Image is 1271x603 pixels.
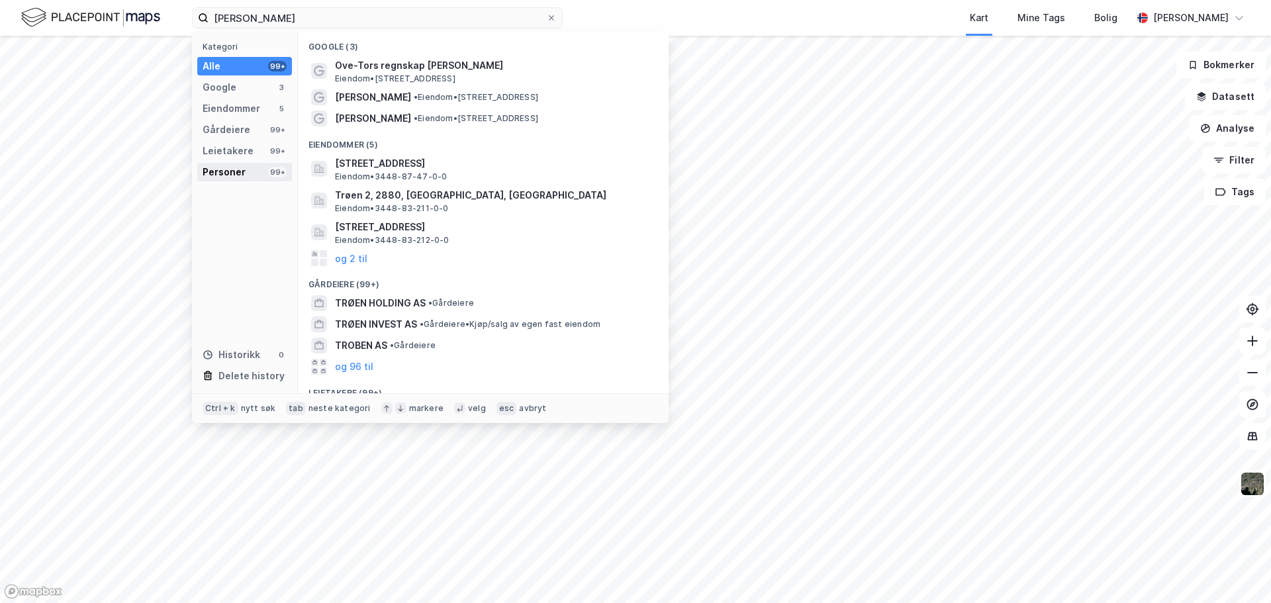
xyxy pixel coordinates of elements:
div: 3 [276,82,287,93]
span: Eiendom • [STREET_ADDRESS] [414,113,538,124]
div: Eiendommer (5) [298,129,669,153]
button: Datasett [1185,83,1266,110]
div: velg [468,403,486,414]
div: Delete history [218,368,285,384]
div: 99+ [268,167,287,177]
button: Analyse [1189,115,1266,142]
span: • [414,113,418,123]
div: avbryt [519,403,546,414]
span: [PERSON_NAME] [335,111,411,126]
button: Filter [1202,147,1266,173]
div: Gårdeiere (99+) [298,269,669,293]
div: Eiendommer [203,101,260,116]
span: Trøen 2, 2880, [GEOGRAPHIC_DATA], [GEOGRAPHIC_DATA] [335,187,653,203]
button: Bokmerker [1176,52,1266,78]
span: Eiendom • 3448-83-211-0-0 [335,203,449,214]
img: 9k= [1240,471,1265,496]
div: Bolig [1094,10,1117,26]
span: TRØEN HOLDING AS [335,295,426,311]
div: markere [409,403,444,414]
div: Ctrl + k [203,402,238,415]
span: [STREET_ADDRESS] [335,156,653,171]
span: Eiendom • [STREET_ADDRESS] [414,92,538,103]
span: TROBEN AS [335,338,387,353]
div: Leietakere (99+) [298,377,669,401]
span: • [428,298,432,308]
div: Kart [970,10,988,26]
input: Søk på adresse, matrikkel, gårdeiere, leietakere eller personer [209,8,546,28]
div: neste kategori [308,403,371,414]
iframe: Chat Widget [1205,539,1271,603]
div: 99+ [268,61,287,71]
span: Eiendom • 3448-87-47-0-0 [335,171,447,182]
div: Google [203,79,236,95]
div: Leietakere [203,143,254,159]
span: Gårdeiere [428,298,474,308]
div: Google (3) [298,31,669,55]
div: 99+ [268,146,287,156]
span: Ove-Tors regnskap [PERSON_NAME] [335,58,653,73]
span: Gårdeiere [390,340,436,351]
div: 0 [276,349,287,360]
div: 99+ [268,124,287,135]
img: logo.f888ab2527a4732fd821a326f86c7f29.svg [21,6,160,29]
div: Personer [203,164,246,180]
div: Alle [203,58,220,74]
div: Gårdeiere [203,122,250,138]
div: tab [286,402,306,415]
button: og 96 til [335,359,373,375]
div: nytt søk [241,403,276,414]
button: og 2 til [335,250,367,266]
div: 5 [276,103,287,114]
button: Tags [1204,179,1266,205]
div: Kategori [203,42,292,52]
span: • [390,340,394,350]
span: [PERSON_NAME] [335,89,411,105]
div: Historikk [203,347,260,363]
span: • [414,92,418,102]
span: Gårdeiere • Kjøp/salg av egen fast eiendom [420,319,600,330]
div: [PERSON_NAME] [1153,10,1229,26]
div: Mine Tags [1017,10,1065,26]
span: [STREET_ADDRESS] [335,219,653,235]
a: Mapbox homepage [4,584,62,599]
span: • [420,319,424,329]
span: TRØEN INVEST AS [335,316,417,332]
div: esc [496,402,517,415]
span: Eiendom • [STREET_ADDRESS] [335,73,455,84]
span: Eiendom • 3448-83-212-0-0 [335,235,449,246]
